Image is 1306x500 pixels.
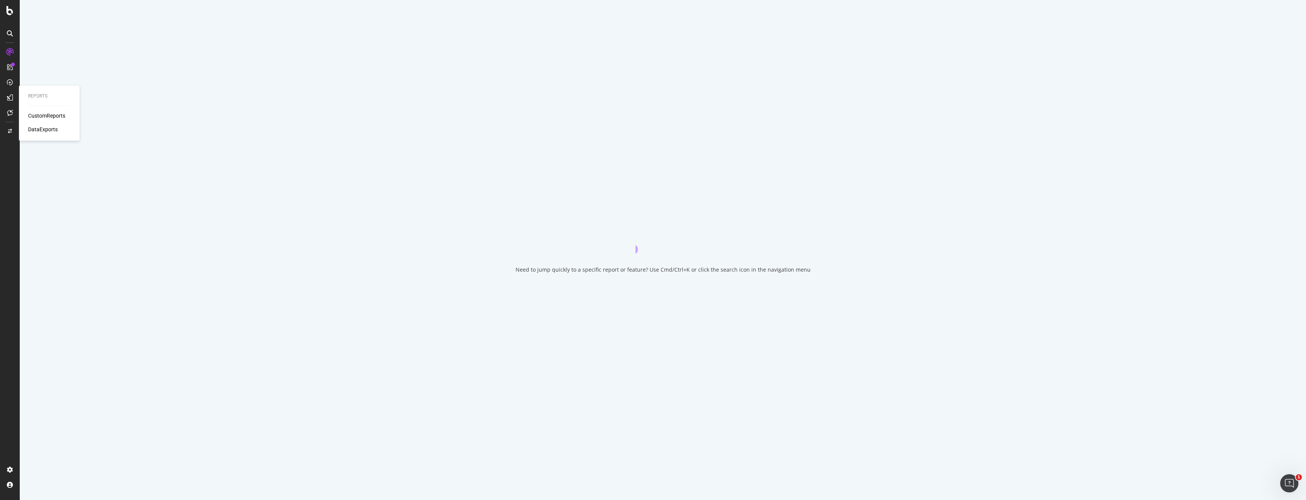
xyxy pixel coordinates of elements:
iframe: Intercom live chat [1280,474,1298,492]
div: Reports [28,93,71,99]
a: DataExports [28,126,58,133]
span: 1 [1296,474,1302,480]
div: animation [636,226,690,254]
a: CustomReports [28,112,65,119]
div: Need to jump quickly to a specific report or feature? Use Cmd/Ctrl+K or click the search icon in ... [516,266,811,274]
